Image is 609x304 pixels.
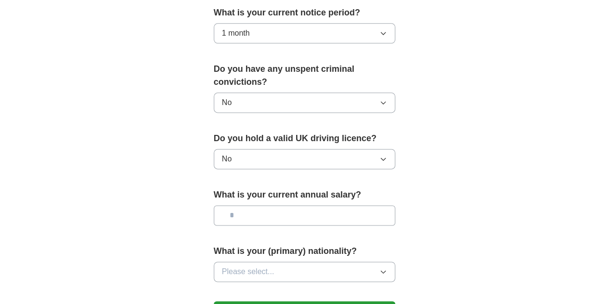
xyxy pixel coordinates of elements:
[214,23,396,43] button: 1 month
[214,262,396,282] button: Please select...
[214,188,396,201] label: What is your current annual salary?
[222,27,250,39] span: 1 month
[214,63,396,89] label: Do you have any unspent criminal convictions?
[214,149,396,169] button: No
[222,266,274,278] span: Please select...
[222,97,232,108] span: No
[222,153,232,165] span: No
[214,132,396,145] label: Do you hold a valid UK driving licence?
[214,6,396,19] label: What is your current notice period?
[214,245,396,258] label: What is your (primary) nationality?
[214,93,396,113] button: No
